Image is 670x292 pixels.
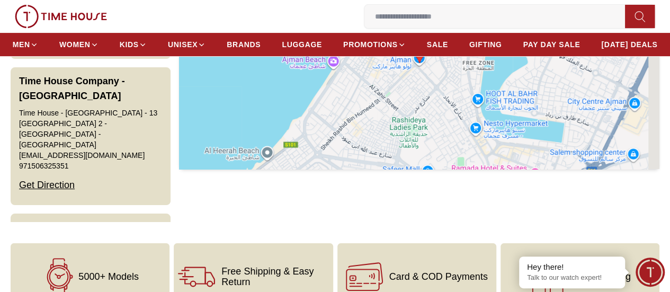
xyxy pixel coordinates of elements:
a: PAY DAY SALE [523,35,580,54]
div: Get Direction [19,171,75,199]
span: UNISEX [168,39,198,50]
a: 971506325351 [19,161,68,171]
h3: Time House Company - Al Barsha [19,220,162,250]
span: Free Shipping & Easy Return [221,266,328,287]
a: BRANDS [227,35,261,54]
h3: Time House Company - [GEOGRAPHIC_DATA] [19,74,162,103]
span: PROMOTIONS [343,39,398,50]
button: Time House Company - [GEOGRAPHIC_DATA]Time House - [GEOGRAPHIC_DATA] - 13 [GEOGRAPHIC_DATA] 2 - [... [11,67,171,205]
a: GIFTING [469,35,502,54]
img: ... [15,5,107,28]
span: LUGGAGE [282,39,322,50]
span: KIDS [120,39,139,50]
p: Talk to our watch expert! [527,273,617,282]
span: SALE [427,39,448,50]
span: WOMEN [59,39,91,50]
div: Chat Widget [636,258,665,287]
a: LUGGAGE [282,35,322,54]
div: Hey there! [527,262,617,272]
span: BRANDS [227,39,261,50]
span: 5000+ Models [78,271,139,282]
a: SALE [427,35,448,54]
span: [DATE] DEALS [601,39,657,50]
a: WOMEN [59,35,99,54]
a: PROMOTIONS [343,35,406,54]
a: [DATE] DEALS [601,35,657,54]
a: MEN [13,35,38,54]
a: KIDS [120,35,147,54]
span: GIFTING [469,39,502,50]
a: UNISEX [168,35,206,54]
div: Time House - [GEOGRAPHIC_DATA] - 13 [GEOGRAPHIC_DATA] 2 - [GEOGRAPHIC_DATA] - [GEOGRAPHIC_DATA] [19,108,162,150]
span: PAY DAY SALE [523,39,580,50]
span: MEN [13,39,30,50]
a: [EMAIL_ADDRESS][DOMAIN_NAME] [19,150,145,161]
span: Card & COD Payments [389,271,488,282]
